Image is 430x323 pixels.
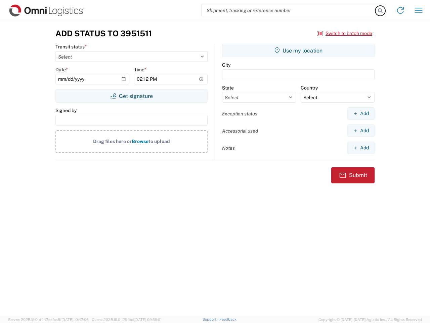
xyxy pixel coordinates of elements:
[222,128,258,134] label: Accessorial used
[347,142,375,154] button: Add
[55,107,77,113] label: Signed by
[134,318,162,322] span: [DATE] 09:39:01
[202,4,376,17] input: Shipment, tracking or reference number
[8,318,89,322] span: Server: 2025.19.0-d447cefac8f
[318,317,422,323] span: Copyright © [DATE]-[DATE] Agistix Inc., All Rights Reserved
[331,167,375,183] button: Submit
[222,62,230,68] label: City
[203,317,219,321] a: Support
[55,89,208,103] button: Get signature
[148,139,170,144] span: to upload
[93,139,132,144] span: Drag files here or
[55,29,152,38] h3: Add Status to 3951511
[222,85,234,91] label: State
[222,111,257,117] label: Exception status
[92,318,162,322] span: Client: 2025.19.0-129fbcf
[55,67,68,73] label: Date
[301,85,318,91] label: Country
[132,139,148,144] span: Browse
[222,145,235,151] label: Notes
[219,317,236,321] a: Feedback
[347,124,375,137] button: Add
[134,67,146,73] label: Time
[347,107,375,120] button: Add
[222,44,375,57] button: Use my location
[55,44,87,50] label: Transit status
[61,318,89,322] span: [DATE] 10:47:06
[317,28,372,39] button: Switch to batch mode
